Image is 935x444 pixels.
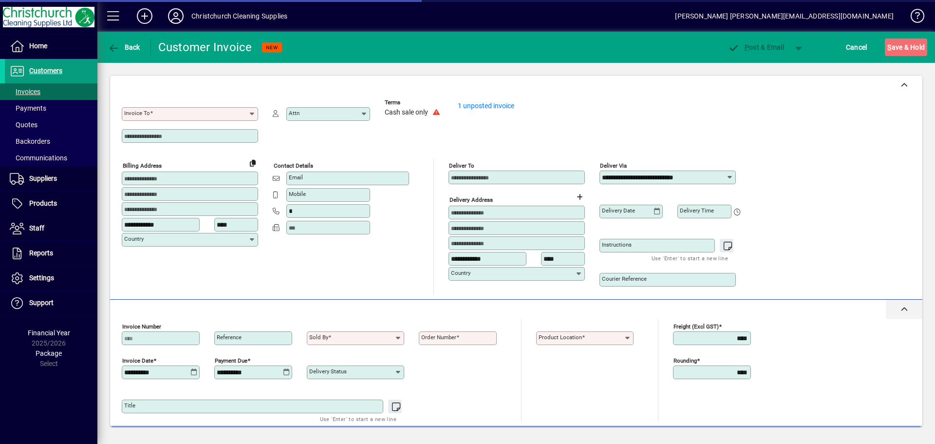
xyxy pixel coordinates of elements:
[217,334,242,341] mat-label: Reference
[600,162,627,169] mat-label: Deliver via
[122,323,161,330] mat-label: Invoice number
[191,8,287,24] div: Christchurch Cleaning Supplies
[122,357,153,364] mat-label: Invoice date
[289,110,299,116] mat-label: Attn
[309,368,347,375] mat-label: Delivery status
[5,34,97,58] a: Home
[124,110,150,116] mat-label: Invoice To
[10,137,50,145] span: Backorders
[29,249,53,257] span: Reports
[846,39,867,55] span: Cancel
[385,109,428,116] span: Cash sale only
[124,402,135,409] mat-label: Title
[458,102,514,110] a: 1 unposted invoice
[903,2,923,34] a: Knowledge Base
[97,39,151,56] app-page-header-button: Back
[28,329,70,337] span: Financial Year
[158,39,252,55] div: Customer Invoice
[108,43,140,51] span: Back
[29,67,62,75] span: Customers
[160,7,191,25] button: Profile
[572,189,587,205] button: Choose address
[673,357,697,364] mat-label: Rounding
[728,43,784,51] span: ost & Email
[449,162,474,169] mat-label: Deliver To
[289,191,306,197] mat-label: Mobile
[602,275,647,282] mat-label: Courier Reference
[5,291,97,315] a: Support
[29,174,57,182] span: Suppliers
[5,216,97,241] a: Staff
[5,116,97,133] a: Quotes
[29,274,54,282] span: Settings
[309,334,328,341] mat-label: Sold by
[385,99,443,106] span: Terms
[5,100,97,116] a: Payments
[5,150,97,166] a: Communications
[124,235,144,242] mat-label: Country
[5,266,97,290] a: Settings
[36,349,62,357] span: Package
[5,167,97,191] a: Suppliers
[29,42,47,50] span: Home
[885,39,927,56] button: Save & Hold
[29,224,44,232] span: Staff
[421,334,456,341] mat-label: Order number
[105,39,143,56] button: Back
[215,357,247,364] mat-label: Payment due
[289,174,303,181] mat-label: Email
[10,88,40,96] span: Invoices
[539,334,582,341] mat-label: Product location
[602,241,632,248] mat-label: Instructions
[723,39,789,56] button: Post & Email
[10,154,67,162] span: Communications
[10,104,46,112] span: Payments
[887,39,925,55] span: ave & Hold
[29,299,54,307] span: Support
[5,192,97,216] a: Products
[245,155,261,171] button: Copy to Delivery address
[843,39,870,56] button: Cancel
[29,199,57,207] span: Products
[451,270,470,276] mat-label: Country
[266,44,278,51] span: NEW
[673,323,719,330] mat-label: Freight (excl GST)
[5,133,97,150] a: Backorders
[887,43,891,51] span: S
[5,83,97,100] a: Invoices
[652,252,728,264] mat-hint: Use 'Enter' to start a new line
[680,207,714,214] mat-label: Delivery time
[5,241,97,266] a: Reports
[320,413,396,425] mat-hint: Use 'Enter' to start a new line
[129,7,160,25] button: Add
[745,43,749,51] span: P
[10,121,37,129] span: Quotes
[675,8,894,24] div: [PERSON_NAME] [PERSON_NAME][EMAIL_ADDRESS][DOMAIN_NAME]
[602,207,635,214] mat-label: Delivery date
